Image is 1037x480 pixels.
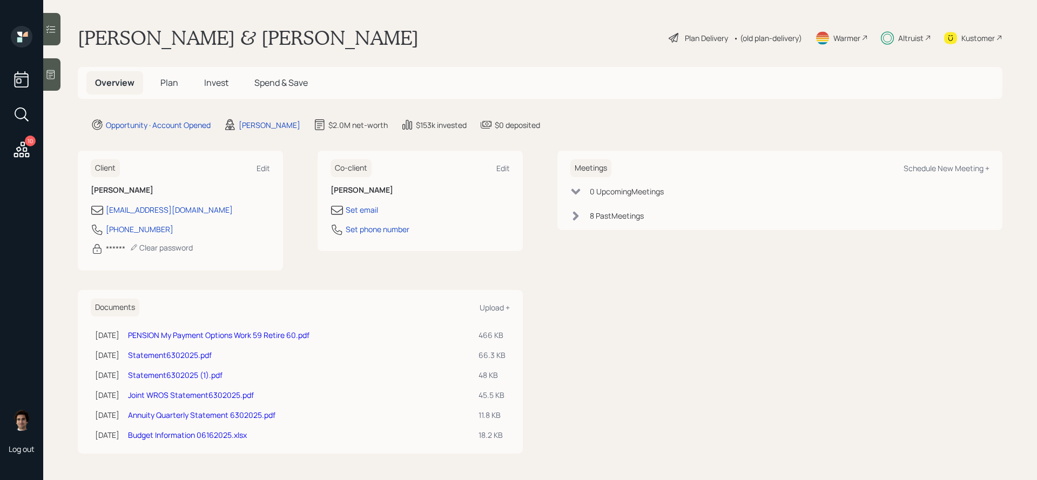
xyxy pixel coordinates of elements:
[479,349,506,361] div: 66.3 KB
[128,430,247,440] a: Budget Information 06162025.xlsx
[257,163,270,173] div: Edit
[479,409,506,421] div: 11.8 KB
[91,299,139,316] h6: Documents
[95,329,119,341] div: [DATE]
[833,32,860,44] div: Warmer
[106,119,211,131] div: Opportunity · Account Opened
[128,390,254,400] a: Joint WROS Statement6302025.pdf
[346,224,409,235] div: Set phone number
[128,410,275,420] a: Annuity Quarterly Statement 6302025.pdf
[904,163,989,173] div: Schedule New Meeting +
[570,159,611,177] h6: Meetings
[331,159,372,177] h6: Co-client
[95,349,119,361] div: [DATE]
[128,330,309,340] a: PENSION My Payment Options Work 59 Retire 60.pdf
[25,136,36,146] div: 10
[495,119,540,131] div: $0 deposited
[91,159,120,177] h6: Client
[496,163,510,173] div: Edit
[479,329,506,341] div: 466 KB
[961,32,995,44] div: Kustomer
[416,119,467,131] div: $153k invested
[733,32,802,44] div: • (old plan-delivery)
[685,32,728,44] div: Plan Delivery
[479,429,506,441] div: 18.2 KB
[91,186,270,195] h6: [PERSON_NAME]
[331,186,510,195] h6: [PERSON_NAME]
[95,369,119,381] div: [DATE]
[95,389,119,401] div: [DATE]
[898,32,924,44] div: Altruist
[590,186,664,197] div: 0 Upcoming Meeting s
[95,409,119,421] div: [DATE]
[106,204,233,215] div: [EMAIL_ADDRESS][DOMAIN_NAME]
[128,350,212,360] a: Statement6302025.pdf
[204,77,228,89] span: Invest
[480,302,510,313] div: Upload +
[254,77,308,89] span: Spend & Save
[78,26,419,50] h1: [PERSON_NAME] & [PERSON_NAME]
[160,77,178,89] span: Plan
[346,204,378,215] div: Set email
[130,242,193,253] div: Clear password
[590,210,644,221] div: 8 Past Meeting s
[95,77,134,89] span: Overview
[11,409,32,431] img: harrison-schaefer-headshot-2.png
[106,224,173,235] div: [PHONE_NUMBER]
[239,119,300,131] div: [PERSON_NAME]
[479,369,506,381] div: 48 KB
[328,119,388,131] div: $2.0M net-worth
[95,429,119,441] div: [DATE]
[9,444,35,454] div: Log out
[479,389,506,401] div: 45.5 KB
[128,370,223,380] a: Statement6302025 (1).pdf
